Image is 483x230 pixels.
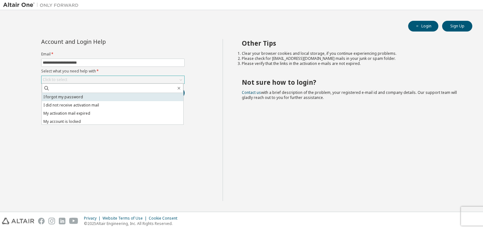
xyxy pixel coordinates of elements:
img: youtube.svg [69,218,78,224]
li: Clear your browser cookies and local storage, if you continue experiencing problems. [242,51,461,56]
div: Cookie Consent [149,216,181,221]
img: linkedin.svg [59,218,65,224]
li: Please check for [EMAIL_ADDRESS][DOMAIN_NAME] mails in your junk or spam folder. [242,56,461,61]
li: I forgot my password [42,93,183,101]
img: instagram.svg [48,218,55,224]
li: Please verify that the links in the activation e-mails are not expired. [242,61,461,66]
button: Login [408,21,438,32]
h2: Other Tips [242,39,461,47]
button: Sign Up [442,21,472,32]
div: Privacy [84,216,103,221]
h2: Not sure how to login? [242,78,461,86]
label: Select what you need help with [41,69,185,74]
div: Website Terms of Use [103,216,149,221]
div: Account and Login Help [41,39,156,44]
img: altair_logo.svg [2,218,34,224]
label: Email [41,52,185,57]
div: Click to select [43,77,67,82]
a: Contact us [242,90,261,95]
img: facebook.svg [38,218,45,224]
p: © 2025 Altair Engineering, Inc. All Rights Reserved. [84,221,181,226]
img: Altair One [3,2,82,8]
span: with a brief description of the problem, your registered e-mail id and company details. Our suppo... [242,90,457,100]
div: Click to select [42,76,184,83]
